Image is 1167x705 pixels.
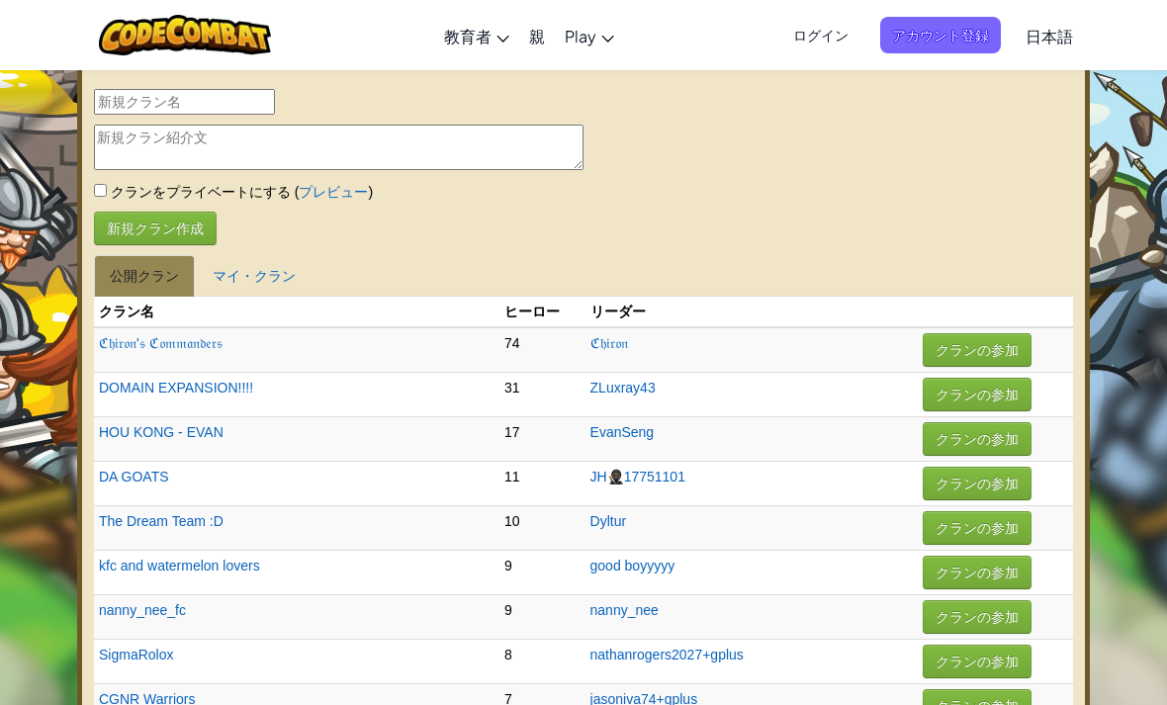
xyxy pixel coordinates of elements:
[291,184,300,200] span: (
[499,373,585,417] td: 31
[880,17,1001,53] button: アカウント登録
[565,26,596,46] span: Play
[1026,26,1073,46] span: 日本語
[590,647,744,662] a: nathanrogers2027+gplus
[94,255,195,297] a: 公開クラン
[499,417,585,462] td: 17
[499,640,585,684] td: 8
[499,462,585,506] td: 11
[585,297,918,327] th: リーダー
[923,600,1032,634] button: クランの参加
[499,595,585,640] td: 9
[94,89,275,115] input: 新規クラン名
[923,422,1032,456] button: クランの参加
[499,506,585,551] td: 10
[368,184,373,200] span: )
[299,184,368,200] a: プレビュー
[94,297,499,327] th: クラン名
[99,513,224,529] a: The Dream Team :D
[99,602,186,618] a: nanny_nee_fc
[1016,9,1083,62] a: 日本語
[434,9,519,62] a: 教育者
[99,335,223,351] a: ℭ𝔥𝔦𝔯𝔬𝔫'𝔰 ℭ𝔬𝔪𝔪𝔞𝔫𝔡𝔢𝔯𝔰
[99,15,272,55] img: CodeCombat logo
[590,513,627,529] a: Dyltur
[499,327,585,373] td: 74
[99,558,260,573] a: kfc and watermelon lovers
[590,380,656,396] a: ZLuxray43
[99,469,169,485] a: DA GOATS
[590,602,659,618] a: nanny_nee
[923,333,1032,367] button: クランの参加
[499,297,585,327] th: ヒーロー
[590,335,628,351] a: ℭ𝔥𝔦𝔯𝔬𝔫
[590,424,655,440] a: EvanSeng
[99,424,224,440] a: HOU KONG - EVAN
[94,212,217,245] button: 新規クラン作成
[923,378,1032,411] button: クランの参加
[590,469,685,485] a: JH🥷🏿17751101
[444,26,492,46] span: 教育者
[499,551,585,595] td: 9
[197,255,312,297] a: マイ・クラン
[923,645,1032,678] button: クランの参加
[923,511,1032,545] button: クランの参加
[107,184,291,200] span: クランをプライベートにする
[781,17,860,53] button: ログイン
[923,467,1032,500] button: クランの参加
[590,558,675,573] a: good boyyyyy
[555,9,624,62] a: Play
[519,9,555,62] a: 親
[99,647,173,662] a: SigmaRolox
[99,380,253,396] a: DOMAIN EXPANSION!!!!
[923,556,1032,589] button: クランの参加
